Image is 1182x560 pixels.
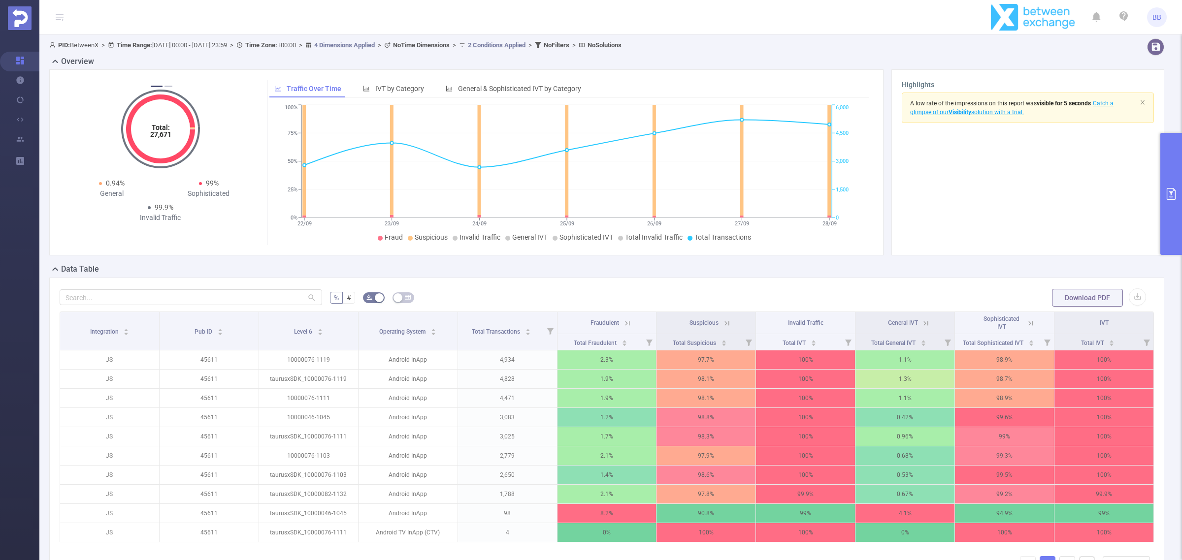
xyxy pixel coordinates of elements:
b: Visibility [949,109,971,116]
i: icon: caret-up [921,339,926,342]
p: 100% [1054,350,1153,369]
tspan: 1,500 [836,187,849,193]
div: Invalid Traffic [112,213,209,223]
span: Sophisticated IVT [984,315,1019,330]
p: 1.1% [855,389,954,407]
p: 4,934 [458,350,557,369]
p: 10000046-1045 [259,408,358,427]
div: Sort [430,327,436,333]
p: 98 [458,504,557,523]
p: JS [60,446,159,465]
div: Sort [1028,339,1034,344]
span: Total Fraudulent [574,340,618,346]
p: 98.1% [657,370,755,388]
i: icon: caret-up [622,339,627,342]
p: 100% [756,350,855,369]
p: 100% [756,408,855,427]
p: 1.3% [855,370,954,388]
span: Sophisticated IVT [559,233,613,241]
span: Operating System [379,328,427,335]
p: 1.9% [558,370,657,388]
i: Filter menu [941,334,954,350]
p: JS [60,466,159,484]
span: > [375,41,384,49]
i: Filter menu [841,334,855,350]
p: JS [60,408,159,427]
span: > [296,41,305,49]
span: Total Suspicious [673,340,718,346]
span: # [347,294,351,302]
span: Total Transactions [694,233,751,241]
div: Sort [721,339,727,344]
p: 45611 [160,504,259,523]
h2: Overview [61,56,94,67]
p: 45611 [160,466,259,484]
div: General [64,188,161,199]
span: % [334,294,339,302]
i: icon: caret-up [218,327,223,330]
i: Filter menu [742,334,755,350]
p: 99% [756,504,855,523]
p: JS [60,523,159,542]
span: > [98,41,108,49]
span: > [450,41,459,49]
button: 2 [164,86,172,87]
div: Sort [920,339,926,344]
i: icon: caret-down [722,342,727,345]
span: General IVT [512,233,548,241]
div: Sort [1109,339,1115,344]
span: Invalid Traffic [788,319,823,326]
p: 100% [1054,523,1153,542]
i: icon: caret-down [622,342,627,345]
u: 2 Conditions Applied [468,41,525,49]
i: icon: caret-up [1109,339,1115,342]
p: 98.6% [657,466,755,484]
b: PID: [58,41,70,49]
span: Pub ID [195,328,214,335]
p: 1.4% [558,466,657,484]
p: 1,788 [458,485,557,503]
p: taurusxSDK_10000082-1132 [259,485,358,503]
i: icon: caret-down [124,331,129,334]
i: icon: line-chart [274,85,281,92]
p: 100% [756,370,855,388]
span: Integration [90,328,120,335]
span: A low rate of the impressions on this report [910,100,1024,107]
h3: Highlights [902,80,1154,90]
button: Download PDF [1052,289,1123,307]
span: IVT by Category [375,85,424,93]
p: 3,083 [458,408,557,427]
p: 2,779 [458,446,557,465]
p: Android InApp [359,350,458,369]
i: icon: table [405,294,411,300]
tspan: 0% [291,215,297,221]
div: Sophisticated [161,188,258,199]
i: icon: caret-down [317,331,323,334]
p: 45611 [160,523,259,542]
p: JS [60,350,159,369]
i: icon: bar-chart [363,85,370,92]
p: 8.2% [558,504,657,523]
i: icon: caret-up [525,327,530,330]
span: Total General IVT [871,340,917,346]
p: 1.9% [558,389,657,407]
i: Filter menu [642,334,656,350]
p: taurusxSDK_10000076-1111 [259,523,358,542]
span: Suspicious [415,233,448,241]
span: Total Sophisticated IVT [963,340,1025,346]
p: 0.53% [855,466,954,484]
div: Sort [123,327,129,333]
p: 90.8% [657,504,755,523]
span: > [525,41,535,49]
i: Filter menu [543,312,557,350]
p: 10000076-1111 [259,389,358,407]
i: icon: caret-down [218,331,223,334]
p: 99.6% [955,408,1054,427]
span: Total IVT [783,340,807,346]
b: Time Zone: [245,41,277,49]
p: 45611 [160,350,259,369]
p: Android TV InApp (CTV) [359,523,458,542]
p: 3,025 [458,427,557,446]
b: No Time Dimensions [393,41,450,49]
p: 4,471 [458,389,557,407]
